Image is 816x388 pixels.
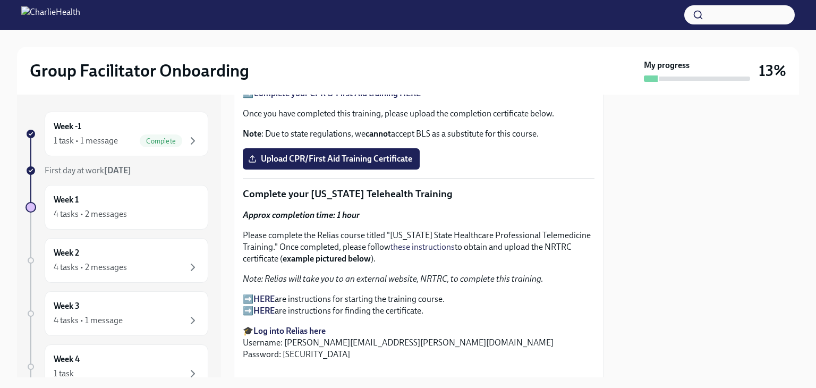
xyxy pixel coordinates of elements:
[250,154,412,164] span: Upload CPR/First Aid Training Certificate
[253,326,326,336] a: Log into Relias here
[54,121,81,132] h6: Week -1
[54,368,74,379] div: 1 task
[25,291,208,336] a: Week 34 tasks • 1 message
[45,165,131,175] span: First day at work
[243,128,594,140] p: : Due to state regulations, we accept BLS as a substitute for this course.
[25,112,208,156] a: Week -11 task • 1 messageComplete
[283,254,371,264] strong: example pictured below
[54,135,118,147] div: 1 task • 1 message
[390,242,455,252] a: these instructions
[243,274,543,284] em: Note: Relias will take you to an external website, NRTRC, to complete this training.
[54,353,80,365] h6: Week 4
[54,194,79,206] h6: Week 1
[644,60,690,71] strong: My progress
[140,137,182,145] span: Complete
[30,60,249,81] h2: Group Facilitator Onboarding
[243,187,594,201] p: Complete your [US_STATE] Telehealth Training
[25,238,208,283] a: Week 24 tasks • 2 messages
[243,230,594,265] p: Please complete the Relias course titled "[US_STATE] State Healthcare Professional Telemedicine T...
[243,325,594,360] p: 🎓 Username: [PERSON_NAME][EMAIL_ADDRESS][PERSON_NAME][DOMAIN_NAME] Password: [SECURITY_DATA]
[54,262,127,273] div: 4 tasks • 2 messages
[243,129,261,139] strong: Note
[243,108,594,120] p: Once you have completed this training, please upload the completion certificate below.
[25,185,208,230] a: Week 14 tasks • 2 messages
[243,148,420,170] label: Upload CPR/First Aid Training Certificate
[243,210,360,220] strong: Approx completion time: 1 hour
[54,208,127,220] div: 4 tasks • 2 messages
[759,61,786,80] h3: 13%
[21,6,80,23] img: CharlieHealth
[104,165,131,175] strong: [DATE]
[54,300,80,312] h6: Week 3
[25,165,208,176] a: First day at work[DATE]
[54,315,123,326] div: 4 tasks • 1 message
[243,293,594,317] p: ➡️ are instructions for starting the training course. ➡️ are instructions for finding the certifi...
[253,294,275,304] a: HERE
[365,129,391,139] strong: cannot
[54,247,79,259] h6: Week 2
[253,306,275,316] a: HERE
